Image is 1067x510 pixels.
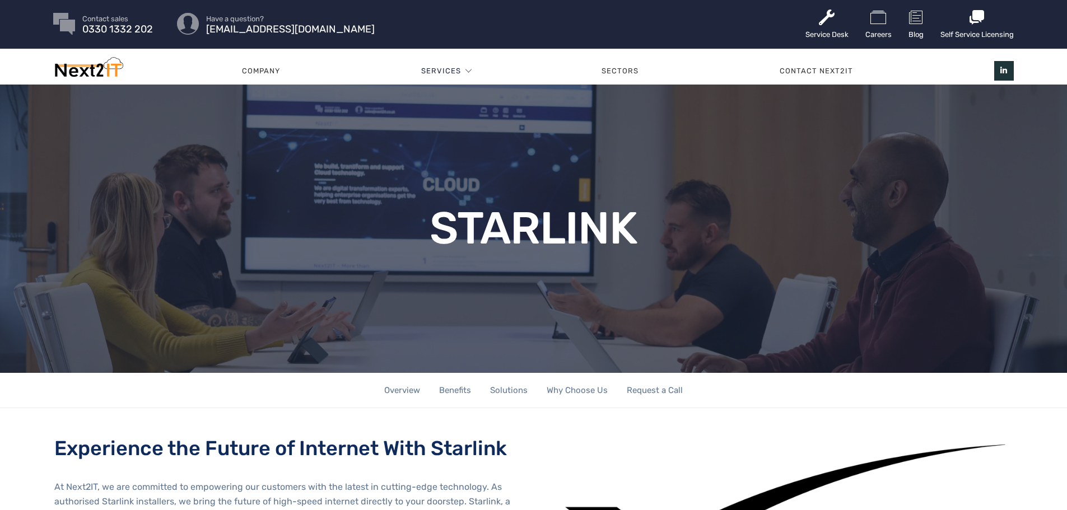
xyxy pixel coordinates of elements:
[54,436,517,460] h2: Experience the Future of Internet With Starlink
[206,15,375,33] a: Have a question? [EMAIL_ADDRESS][DOMAIN_NAME]
[384,373,420,408] a: Overview
[206,26,375,33] span: [EMAIL_ADDRESS][DOMAIN_NAME]
[171,54,351,88] a: Company
[439,373,471,408] a: Benefits
[627,373,683,408] a: Request a Call
[53,57,123,82] img: Next2IT
[709,54,924,88] a: Contact Next2IT
[490,373,528,408] a: Solutions
[82,26,153,33] span: 0330 1332 202
[421,54,461,88] a: Services
[547,373,608,408] a: Why Choose Us
[82,15,153,33] a: Contact sales 0330 1332 202
[82,15,153,22] span: Contact sales
[206,15,375,22] span: Have a question?
[293,206,774,251] h1: Starlink
[532,54,710,88] a: Sectors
